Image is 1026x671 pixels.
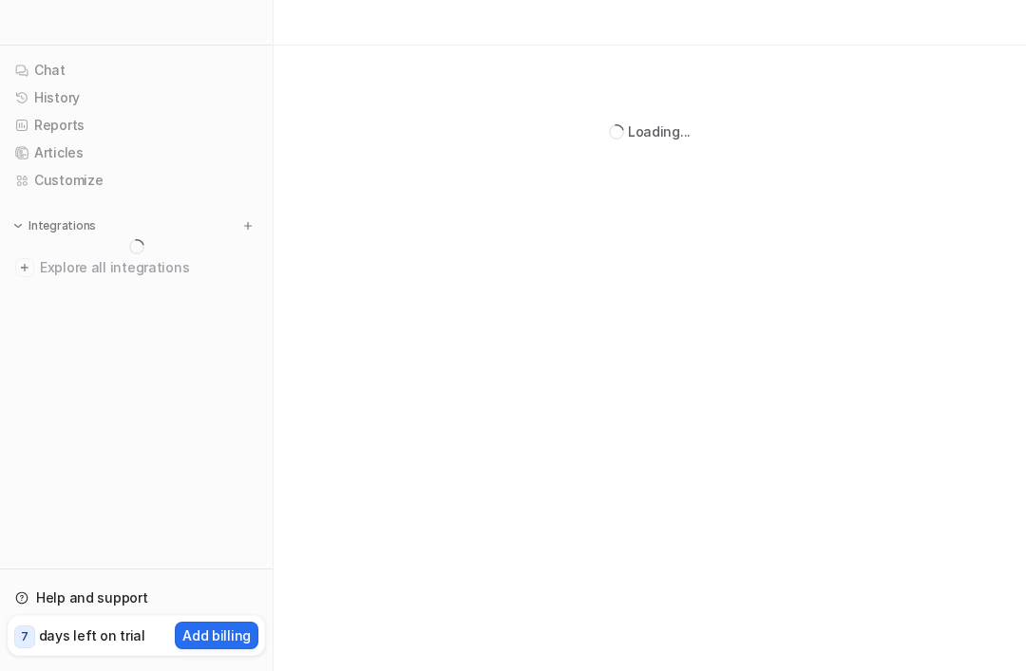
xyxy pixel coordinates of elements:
[28,218,96,233] p: Integrations
[628,121,691,141] div: Loading...
[11,219,25,233] img: expand menu
[8,167,265,194] a: Customize
[8,216,102,235] button: Integrations
[241,219,255,233] img: menu_add.svg
[8,140,265,166] a: Articles
[21,628,28,645] p: 7
[8,57,265,84] a: Chat
[39,625,145,645] p: days left on trial
[8,254,265,281] a: Explore all integrations
[40,252,257,283] span: Explore all integrations
[182,625,251,645] p: Add billing
[8,84,265,111] a: History
[15,258,34,277] img: explore all integrations
[8,112,265,139] a: Reports
[175,622,258,649] button: Add billing
[8,585,265,611] a: Help and support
